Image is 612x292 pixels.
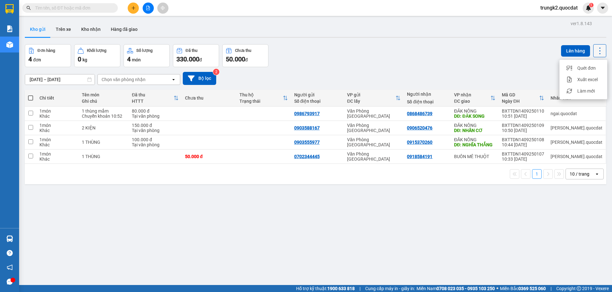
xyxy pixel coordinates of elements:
[157,3,168,14] button: aim
[82,114,125,119] div: Chuyển khoản 10:52
[589,3,594,7] sup: 1
[502,123,544,128] div: BXTTDN1409250109
[454,114,495,119] div: DĐ: ĐĂK SONG
[496,287,498,290] span: ⚪️
[454,154,495,159] div: BUÔN MÊ THUỘT
[124,44,170,67] button: Số lượng4món
[25,22,51,37] button: Kho gửi
[502,142,544,147] div: 10:44 [DATE]
[132,128,179,133] div: Tại văn phòng
[559,60,607,99] ul: Menu
[502,99,539,104] div: Ngày ĐH
[502,137,544,142] div: BXTTDN1409250108
[82,140,125,145] div: 1 THÙNG
[186,48,197,53] div: Đã thu
[454,142,495,147] div: DĐ: NGHĨA THẮNG
[173,44,219,67] button: Đã thu330.000đ
[132,57,141,62] span: món
[6,41,13,48] img: warehouse-icon
[551,285,552,292] span: |
[594,171,600,177] svg: open
[294,92,341,97] div: Người gửi
[454,137,495,142] div: ĐĂK NÔNG
[199,57,202,62] span: đ
[35,4,110,11] input: Tìm tên, số ĐT hoặc mã đơn
[5,4,14,14] img: logo-vxr
[347,151,401,162] div: Văn Phòng [GEOGRAPHIC_DATA]
[33,57,41,62] span: đơn
[551,125,602,130] div: simon.quocdat
[454,108,495,114] div: ĐĂK NÔNG
[551,140,602,145] div: simon.quocdat
[437,286,495,291] strong: 0708 023 035 - 0935 103 250
[571,20,592,27] div: ver 1.8.143
[294,111,320,116] div: 0986793917
[416,285,495,292] span: Miền Nam
[176,55,199,63] span: 330.000
[551,95,602,101] div: Nhân viên
[132,142,179,147] div: Tại văn phòng
[235,48,251,53] div: Chưa thu
[239,99,282,104] div: Trạng thái
[132,108,179,114] div: 80.000 đ
[74,44,120,67] button: Khối lượng0kg
[347,137,401,147] div: Văn Phòng [GEOGRAPHIC_DATA]
[7,250,13,256] span: question-circle
[296,285,355,292] span: Hỗ trợ kỹ thuật:
[347,123,401,133] div: Văn Phòng [GEOGRAPHIC_DATA]
[407,140,432,145] div: 0915370260
[551,111,602,116] div: ngai.quocdat
[500,285,546,292] span: Miền Bắc
[347,108,401,119] div: Văn Phòng [GEOGRAPHIC_DATA]
[502,114,544,119] div: 10:51 [DATE]
[132,114,179,119] div: Tại văn phòng
[185,154,233,159] div: 50.000 đ
[146,6,150,10] span: file-add
[76,22,106,37] button: Kho nhận
[82,125,125,130] div: 2 KIỆN
[78,55,81,63] span: 0
[87,48,106,53] div: Khối lượng
[347,99,395,104] div: ĐC lấy
[106,22,143,37] button: Hàng đã giao
[502,156,544,162] div: 10:33 [DATE]
[143,3,154,14] button: file-add
[183,72,216,85] button: Bộ lọc
[451,90,499,107] th: Toggle SortBy
[407,111,432,116] div: 0868486739
[28,55,32,63] span: 4
[577,76,598,83] span: Xuất excel
[347,92,395,97] div: VP gửi
[502,92,539,97] div: Mã GD
[38,48,55,53] div: Đơn hàng
[454,99,490,104] div: ĐC giao
[502,128,544,133] div: 10:50 [DATE]
[136,48,153,53] div: Số lượng
[132,99,174,104] div: HTTT
[577,286,581,291] span: copyright
[39,137,75,142] div: 1 món
[294,99,341,104] div: Số điện thoại
[185,95,233,101] div: Chưa thu
[39,128,75,133] div: Khác
[39,156,75,162] div: Khác
[245,57,248,62] span: đ
[39,108,75,114] div: 1 món
[222,44,268,67] button: Chưa thu50.000đ
[25,74,95,85] input: Select a date range.
[127,55,131,63] span: 4
[597,3,608,14] button: caret-down
[586,5,591,11] img: icon-new-feature
[577,88,595,94] span: Làm mới
[407,92,448,97] div: Người nhận
[171,77,176,82] svg: open
[6,235,13,242] img: warehouse-icon
[502,108,544,114] div: BXTTDN1409250110
[499,90,547,107] th: Toggle SortBy
[294,154,320,159] div: 0702344445
[294,125,320,130] div: 0903588167
[577,65,596,71] span: Quét đơn
[132,123,179,128] div: 150.000 đ
[7,264,13,270] span: notification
